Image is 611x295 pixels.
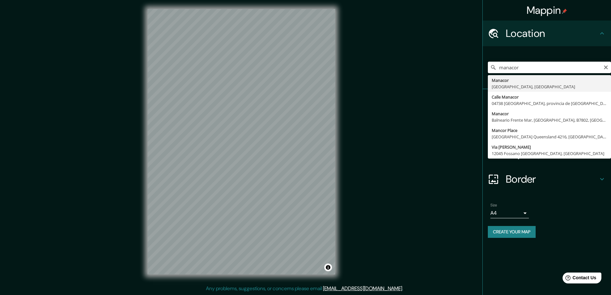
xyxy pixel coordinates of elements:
div: . [403,285,404,292]
div: Via [PERSON_NAME] [492,144,607,150]
h4: Location [506,27,598,40]
div: Pins [483,89,611,115]
label: Size [490,203,497,208]
div: Mancor Place [492,127,607,134]
h4: Mappin [527,4,567,17]
button: Clear [603,64,608,70]
div: Location [483,21,611,46]
div: Layout [483,141,611,166]
canvas: Map [148,9,335,274]
div: Manacor [492,77,607,83]
div: 04738 [GEOGRAPHIC_DATA], provincia de [GEOGRAPHIC_DATA], [GEOGRAPHIC_DATA] [492,100,607,107]
h4: Border [506,173,598,186]
div: Manacor [492,110,607,117]
h4: Layout [506,147,598,160]
div: Style [483,115,611,141]
a: [EMAIL_ADDRESS][DOMAIN_NAME] [323,285,402,292]
div: [GEOGRAPHIC_DATA], [GEOGRAPHIC_DATA] [492,83,607,90]
div: [GEOGRAPHIC_DATA] Queensland 4216, [GEOGRAPHIC_DATA] [492,134,607,140]
img: pin-icon.png [562,9,567,14]
button: Toggle attribution [324,264,332,271]
div: Balneario Frente Mar, [GEOGRAPHIC_DATA], B7802, [GEOGRAPHIC_DATA] [492,117,607,123]
input: Pick your city or area [488,62,611,73]
button: Create your map [488,226,536,238]
div: Calle Manacor [492,94,607,100]
div: A4 [490,208,529,218]
p: Any problems, suggestions, or concerns please email . [206,285,403,292]
div: 12045 Fossano [GEOGRAPHIC_DATA], [GEOGRAPHIC_DATA] [492,150,607,157]
iframe: Help widget launcher [554,270,604,288]
div: Border [483,166,611,192]
div: . [404,285,405,292]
